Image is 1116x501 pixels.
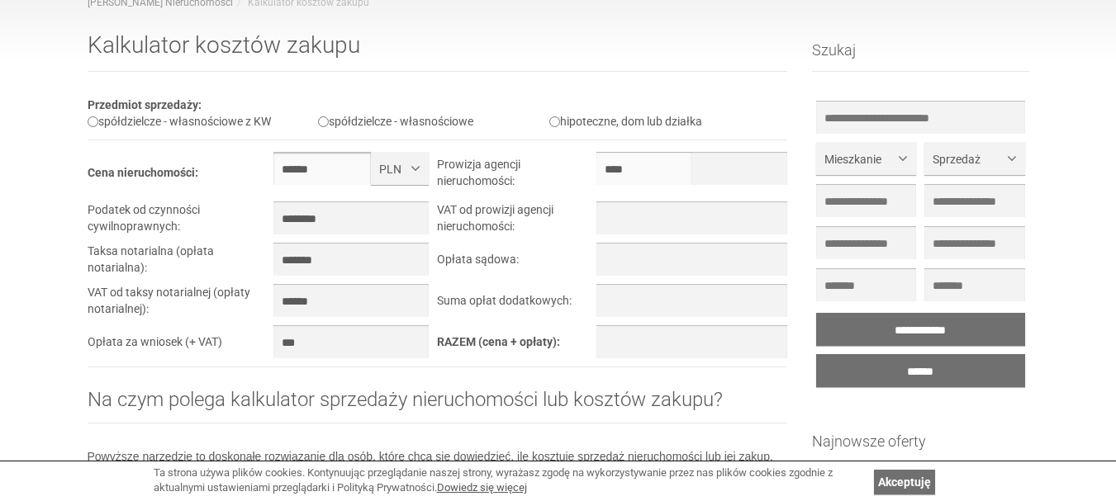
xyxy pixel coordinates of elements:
label: spółdzielcze - własnościowe z KW [88,115,271,128]
input: spółdzielcze - własnościowe [318,116,329,127]
span: PLN [379,161,408,177]
input: hipoteczne, dom lub działka [549,116,560,127]
button: PLN [371,152,429,185]
h2: Na czym polega kalkulator sprzedaży nieruchomości lub kosztów zakupu? [88,389,788,423]
button: Sprzedaż [924,142,1024,175]
a: Dowiedz się więcej [437,481,527,494]
p: Powyższe narzędzie to doskonałe rozwiązanie dla osób, które chcą się dowiedzieć, ile kosztuje spr... [88,448,788,481]
td: VAT od taksy notarialnej (opłaty notarialnej): [88,284,274,325]
h3: Najnowsze oferty [812,433,1029,463]
button: Mieszkanie [816,142,916,175]
td: Prowizja agencji nieruchomości: [437,152,596,201]
b: Przedmiot sprzedaży: [88,98,202,111]
span: Sprzedaż [933,151,1004,168]
div: Ta strona używa plików cookies. Kontynuując przeglądanie naszej strony, wyrażasz zgodę na wykorzy... [154,466,866,496]
td: Podatek od czynności cywilnoprawnych: [88,201,274,243]
b: RAZEM (cena + opłaty): [437,335,560,348]
td: Opłata sądowa: [437,243,596,284]
h3: Szukaj [812,42,1029,72]
b: Cena nieruchomości: [88,166,198,179]
input: spółdzielcze - własnościowe z KW [88,116,98,127]
span: Mieszkanie [824,151,895,168]
label: spółdzielcze - własnościowe [318,115,473,128]
h1: Kalkulator kosztów zakupu [88,33,788,72]
td: VAT od prowizji agencji nieruchomości: [437,201,596,243]
td: Suma opłat dodatkowych: [437,284,596,325]
td: Opłata za wniosek (+ VAT) [88,325,274,366]
a: Akceptuję [874,470,935,494]
td: Taksa notarialna (opłata notarialna): [88,243,274,284]
label: hipoteczne, dom lub działka [549,115,702,128]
